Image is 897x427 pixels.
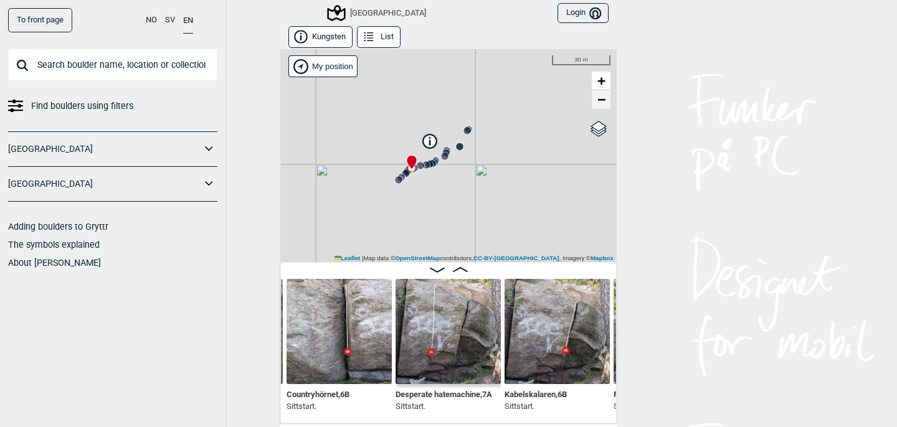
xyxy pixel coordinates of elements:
button: SV [165,8,175,32]
div: Map data © contributors, , Imagery © [331,254,617,263]
button: List [357,26,401,48]
button: EN [183,8,193,34]
p: Sittstart? [614,400,648,413]
button: NO [146,8,157,32]
span: + [597,73,605,88]
p: Sittstart. [287,400,349,413]
button: Login [558,3,609,24]
img: Countryhornet [287,279,392,384]
a: [GEOGRAPHIC_DATA] [8,175,201,193]
span: Find boulders using filters [31,97,133,115]
span: Flipper , 3+ [614,387,648,399]
a: Zoom in [592,72,610,90]
a: Zoom out [592,90,610,109]
a: [GEOGRAPHIC_DATA] [8,140,201,158]
span: − [597,91,605,107]
a: OpenStreetMap [395,255,440,261]
a: Find boulders using filters [8,97,217,115]
a: Mapbox [591,255,614,261]
span: Countryhörnet , 6B [287,387,349,399]
div: [GEOGRAPHIC_DATA] [329,6,426,21]
p: Sittstart. [396,400,492,413]
img: Flipper [614,279,719,384]
input: Search boulder name, location or collection [8,49,217,81]
div: Show my position [288,55,358,77]
a: To front page [8,8,72,32]
a: CC-BY-[GEOGRAPHIC_DATA] [473,255,559,261]
span: Kabelskalaren , 6B [505,387,567,399]
a: Adding boulders to Gryttr [8,222,108,232]
img: Kabelskalaren [505,279,610,384]
a: Layers [587,115,610,143]
a: About [PERSON_NAME] [8,258,101,268]
a: Leaflet [335,255,360,261]
img: Desperate hatemachine [396,279,501,384]
button: Kungsten [288,26,353,48]
span: | [362,255,364,261]
div: 30 m [552,55,610,65]
p: Sittstart. [505,400,567,413]
span: Desperate hatemachine , 7A [396,387,492,399]
a: The symbols explained [8,240,100,250]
